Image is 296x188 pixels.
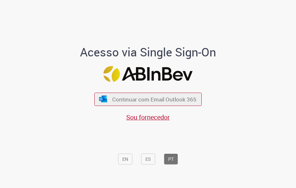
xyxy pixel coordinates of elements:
img: ícone Azure/Microsoft 360 [99,96,108,102]
button: EN [118,154,132,165]
h1: Acesso via Single Sign-On [31,45,265,58]
button: PT [164,154,178,165]
button: ES [141,154,155,165]
button: ícone Azure/Microsoft 360 Continuar com Email Outlook 365 [94,93,202,106]
img: Logo ABInBev [103,66,193,82]
span: Continuar com Email Outlook 365 [112,96,196,103]
a: Sou fornecedor [126,113,170,122]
